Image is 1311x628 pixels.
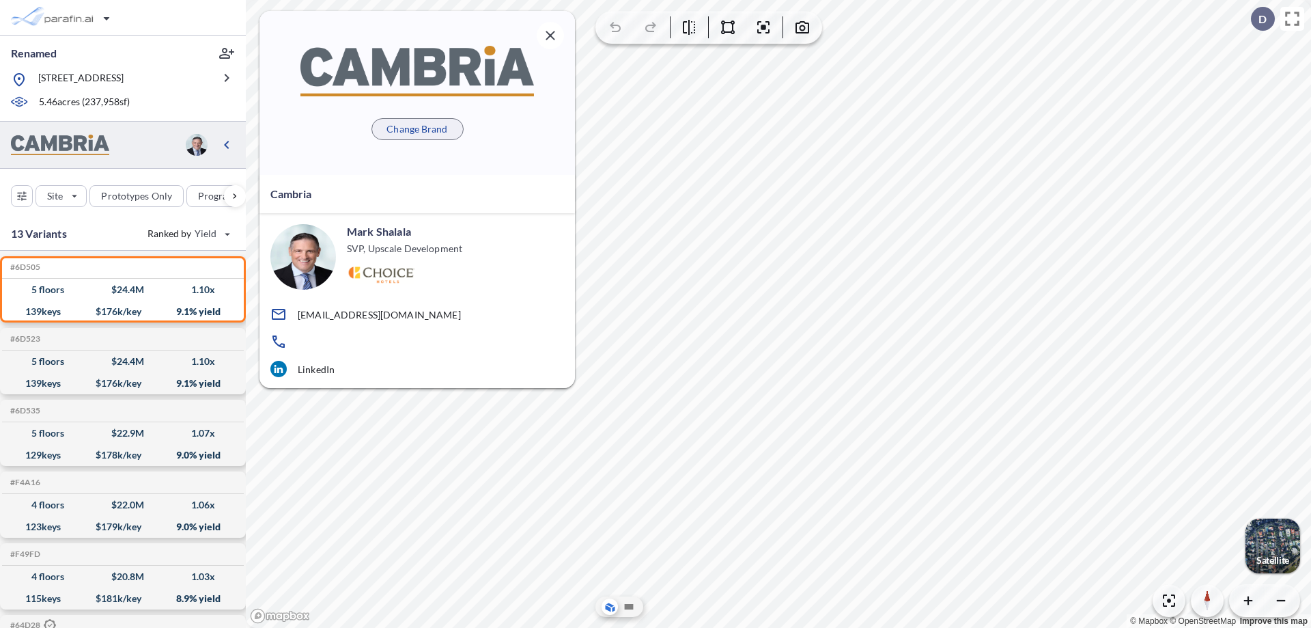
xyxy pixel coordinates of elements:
[1170,616,1236,626] a: OpenStreetMap
[39,95,130,110] p: 5.46 acres ( 237,958 sf)
[8,406,40,415] h5: Click to copy the code
[602,599,618,615] button: Aerial View
[250,608,310,624] a: Mapbox homepage
[1130,616,1168,626] a: Mapbox
[8,549,40,559] h5: Click to copy the code
[298,364,335,375] p: LinkedIn
[186,134,208,156] img: user logo
[1256,555,1289,566] p: Satellite
[298,309,461,320] p: [EMAIL_ADDRESS][DOMAIN_NAME]
[11,226,67,242] p: 13 Variants
[1245,519,1300,573] button: Switcher ImageSatellite
[300,46,534,96] img: BrandImage
[347,224,411,239] p: Mark Shalala
[1245,519,1300,573] img: Switcher Image
[8,478,40,487] h5: Click to copy the code
[47,189,63,203] p: Site
[1258,13,1267,25] p: D
[11,135,109,156] img: BrandImage
[621,599,637,615] button: Site Plan
[347,242,462,256] p: SVP, Upscale Development
[11,46,57,61] p: Renamed
[1240,616,1308,626] a: Improve this map
[270,361,564,377] a: LinkedIn
[186,185,260,207] button: Program
[270,224,336,290] img: user logo
[8,334,40,344] h5: Click to copy the code
[371,118,464,140] button: Change Brand
[386,122,447,136] p: Change Brand
[270,186,311,202] p: Cambria
[137,223,239,245] button: Ranked by Yield
[8,262,40,272] h5: Click to copy the code
[270,306,564,323] a: [EMAIL_ADDRESS][DOMAIN_NAME]
[38,71,124,88] p: [STREET_ADDRESS]
[198,189,236,203] p: Program
[101,189,172,203] p: Prototypes Only
[347,267,414,284] img: Logo
[89,185,184,207] button: Prototypes Only
[195,227,217,241] span: Yield
[36,185,87,207] button: Site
